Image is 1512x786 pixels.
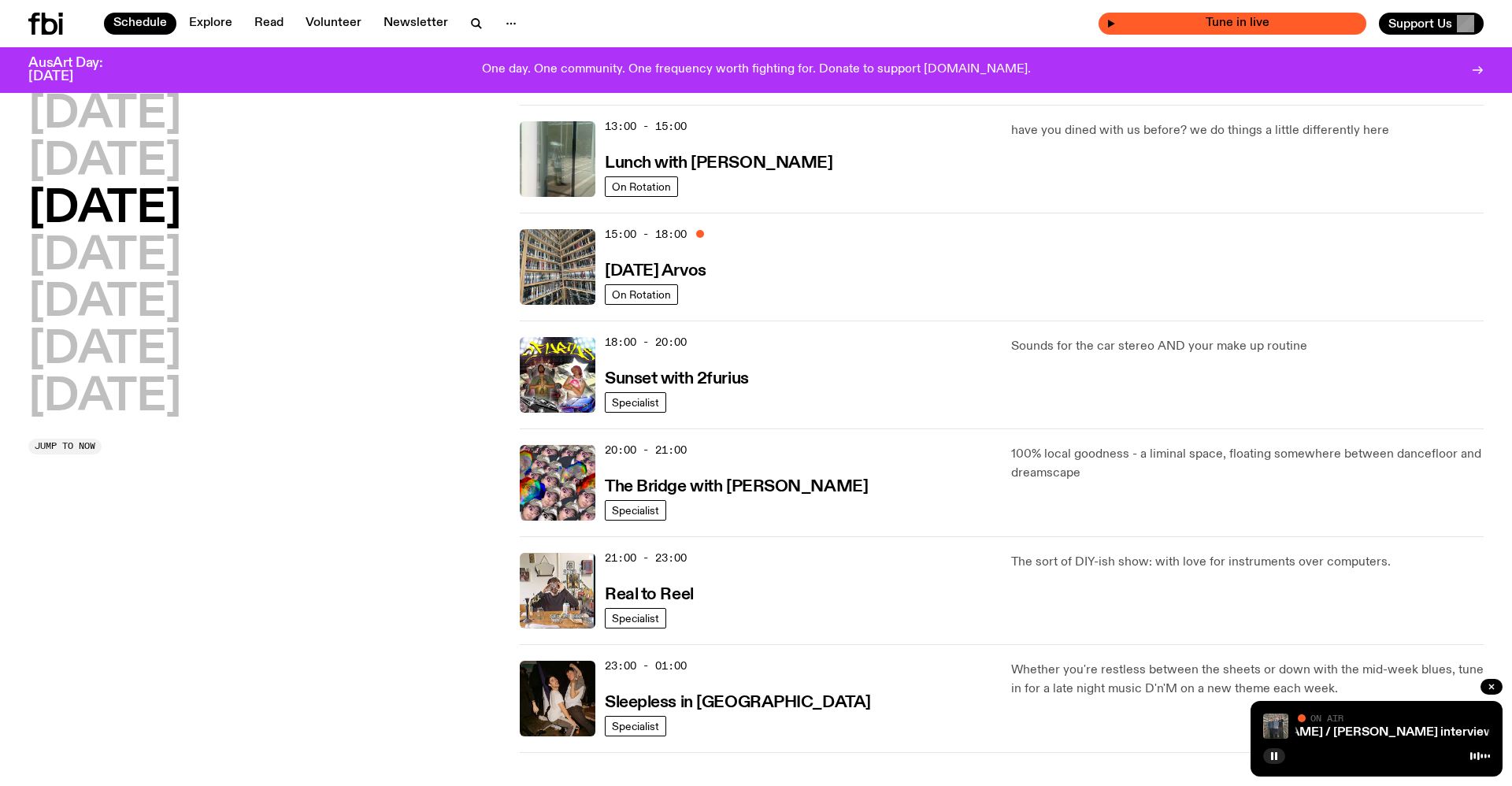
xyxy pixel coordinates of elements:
a: The Bridge with [PERSON_NAME] [605,476,868,495]
p: have you dined with us before? we do things a little differently here [1011,121,1484,140]
button: [DATE] [28,235,181,279]
button: On Air[DATE] Arvos with [PERSON_NAME] / [PERSON_NAME] interview with [PERSON_NAME]Tune in live [1099,13,1366,35]
span: Specialist [612,612,659,624]
button: [DATE] [28,93,181,137]
button: [DATE] [28,281,181,325]
a: Sleepless in [GEOGRAPHIC_DATA] [605,691,871,711]
a: On Rotation [605,176,678,197]
img: Marcus Whale is on the left, bent to his knees and arching back with a gleeful look his face He i... [520,661,595,736]
button: [DATE] [28,376,181,420]
img: In the style of cheesy 2000s hip hop mixtapes - Mateo on the left has his hands clapsed in prayer... [520,337,595,413]
a: Specialist [605,716,666,736]
button: [DATE] [28,140,181,184]
a: Lunch with [PERSON_NAME] [605,152,832,172]
span: 15:00 - 18:00 [605,227,687,242]
a: Specialist [605,392,666,413]
h3: Sunset with 2furius [605,371,749,387]
h3: The Bridge with [PERSON_NAME] [605,479,868,495]
a: Explore [180,13,242,35]
span: 21:00 - 23:00 [605,551,687,565]
h3: Real to Reel [605,587,694,603]
button: Support Us [1379,13,1484,35]
a: Volunteer [296,13,371,35]
span: 20:00 - 21:00 [605,443,687,458]
p: The sort of DIY-ish show: with love for instruments over computers. [1011,553,1484,572]
button: Jump to now [28,439,102,454]
a: On Rotation [605,284,678,305]
span: Jump to now [35,442,95,450]
h3: [DATE] Arvos [605,263,706,280]
span: Tune in live [1116,17,1358,29]
p: Whether you're restless between the sheets or down with the mid-week blues, tune in for a late ni... [1011,661,1484,699]
img: A corner shot of the fbi music library [520,229,595,305]
button: [DATE] [28,328,181,373]
a: Specialist [605,500,666,521]
a: Sunset with 2furius [605,368,749,387]
a: Specialist [605,608,666,628]
p: One day. One community. One frequency worth fighting for. Donate to support [DOMAIN_NAME]. [482,63,1031,77]
span: Specialist [612,396,659,408]
span: Specialist [612,504,659,516]
span: Specialist [612,720,659,732]
p: Sounds for the car stereo AND your make up routine [1011,337,1484,356]
a: Schedule [104,13,176,35]
button: [DATE] [28,187,181,232]
h3: AusArt Day: [DATE] [28,57,129,83]
span: On Rotation [612,288,671,300]
span: On Rotation [612,180,671,192]
span: On Air [1310,713,1343,723]
a: Read [245,13,293,35]
span: 18:00 - 20:00 [605,335,687,350]
span: Support Us [1388,17,1452,31]
span: 13:00 - 15:00 [605,119,687,134]
span: 23:00 - 01:00 [605,658,687,673]
h3: Lunch with [PERSON_NAME] [605,155,832,172]
a: Real to Reel [605,584,694,603]
a: Newsletter [374,13,458,35]
h3: Sleepless in [GEOGRAPHIC_DATA] [605,695,871,711]
p: 100% local goodness - a liminal space, floating somewhere between dancefloor and dreamscape [1011,445,1484,483]
img: Jasper Craig Adams holds a vintage camera to his eye, obscuring his face. He is wearing a grey ju... [520,553,595,628]
a: [DATE] Arvos [605,260,706,280]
